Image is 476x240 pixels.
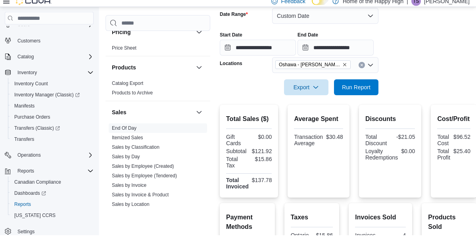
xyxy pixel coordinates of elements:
[112,130,136,136] span: End Of Day
[11,128,63,138] a: Transfers (Classic)
[11,193,49,203] a: Dashboards
[112,159,140,164] a: Sales by Day
[11,117,94,127] span: Purchase Orders
[112,187,146,193] a: Sales by Invoice
[112,178,177,183] a: Sales by Employee (Tendered)
[112,149,159,155] a: Sales by Classification
[312,2,328,10] input: Dark Mode
[220,36,242,43] label: Start Date
[342,67,347,72] button: Remove Oshawa - Gibb St - Friendly Stranger from selection in this group
[220,16,248,22] label: Date Range
[272,13,378,29] button: Custom Date
[17,173,34,179] span: Reports
[17,42,40,49] span: Customers
[8,181,97,192] button: Canadian Compliance
[14,85,48,92] span: Inventory Count
[365,153,398,165] div: Loyalty Redemptions
[326,138,343,145] div: $30.48
[424,1,470,11] p: [PERSON_NAME]
[281,2,305,10] span: Feedback
[11,204,94,214] span: Reports
[453,153,470,159] div: $25.40
[297,44,374,60] input: Press the down key to open a popover containing a calendar.
[112,68,136,76] h3: Products
[365,119,415,129] h2: Discounts
[279,65,341,73] span: Oshawa - [PERSON_NAME] St - Friendly Stranger
[226,138,248,151] div: Gift Cards
[294,138,323,151] div: Transaction Average
[294,119,343,129] h2: Average Spent
[112,197,169,202] a: Sales by Invoice & Product
[14,57,37,66] button: Catalog
[14,195,46,201] span: Dashboards
[112,215,167,222] span: Sales by Location per Day
[14,171,94,180] span: Reports
[16,2,52,10] img: Cova
[112,50,136,56] span: Price Sheet
[428,217,470,236] h2: Products Sold
[112,95,153,100] a: Products to Archive
[407,1,408,11] p: |
[11,182,94,192] span: Canadian Compliance
[437,119,470,129] h2: Cost/Profit
[226,153,248,159] div: Subtotal
[226,119,272,129] h2: Total Sales ($)
[392,138,415,145] div: -$21.05
[297,36,318,43] label: End Date
[2,72,97,83] button: Inventory
[112,113,127,121] h3: Sales
[112,113,193,121] button: Sales
[289,84,324,100] span: Export
[112,85,143,91] a: Catalog Export
[106,48,210,61] div: Pricing
[14,155,94,165] span: Operations
[2,56,97,67] button: Catalog
[14,108,35,114] span: Manifests
[11,95,94,104] span: Inventory Manager (Classic)
[343,1,403,11] p: Home of the Happy High
[14,73,40,82] button: Inventory
[17,58,34,65] span: Catalog
[2,170,97,181] button: Reports
[17,157,41,163] span: Operations
[14,155,44,165] button: Operations
[291,217,333,227] h2: Taxes
[8,83,97,94] button: Inventory Count
[11,95,83,104] a: Inventory Manager (Classic)
[8,138,97,150] button: Transfers
[11,84,51,93] a: Inventory Count
[112,33,131,41] h3: Pricing
[251,161,272,167] div: $15.86
[8,192,97,204] a: Dashboards
[226,161,248,173] div: Total Tax
[11,128,94,138] span: Transfers (Classic)
[411,1,421,11] div: Triniti Stone
[14,119,50,125] span: Purchase Orders
[112,140,143,145] a: Itemized Sales
[14,57,94,66] span: Catalog
[220,44,296,60] input: Press the down key to open a popover containing a calendar.
[112,168,174,174] span: Sales by Employee (Created)
[106,83,210,106] div: Products
[14,73,94,82] span: Inventory
[14,130,60,136] span: Transfers (Classic)
[112,206,150,212] span: Sales by Location
[11,215,94,225] span: Washington CCRS
[8,215,97,226] button: [US_STATE] CCRS
[437,153,450,165] div: Total Profit
[8,94,97,105] a: Inventory Manager (Classic)
[8,116,97,127] button: Purchase Orders
[14,40,94,50] span: Customers
[112,33,193,41] button: Pricing
[2,40,97,51] button: Customers
[220,65,242,71] label: Locations
[11,182,64,192] a: Canadian Compliance
[226,182,249,194] strong: Total Invoiced
[112,68,193,76] button: Products
[194,32,204,42] button: Pricing
[11,215,59,225] a: [US_STATE] CCRS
